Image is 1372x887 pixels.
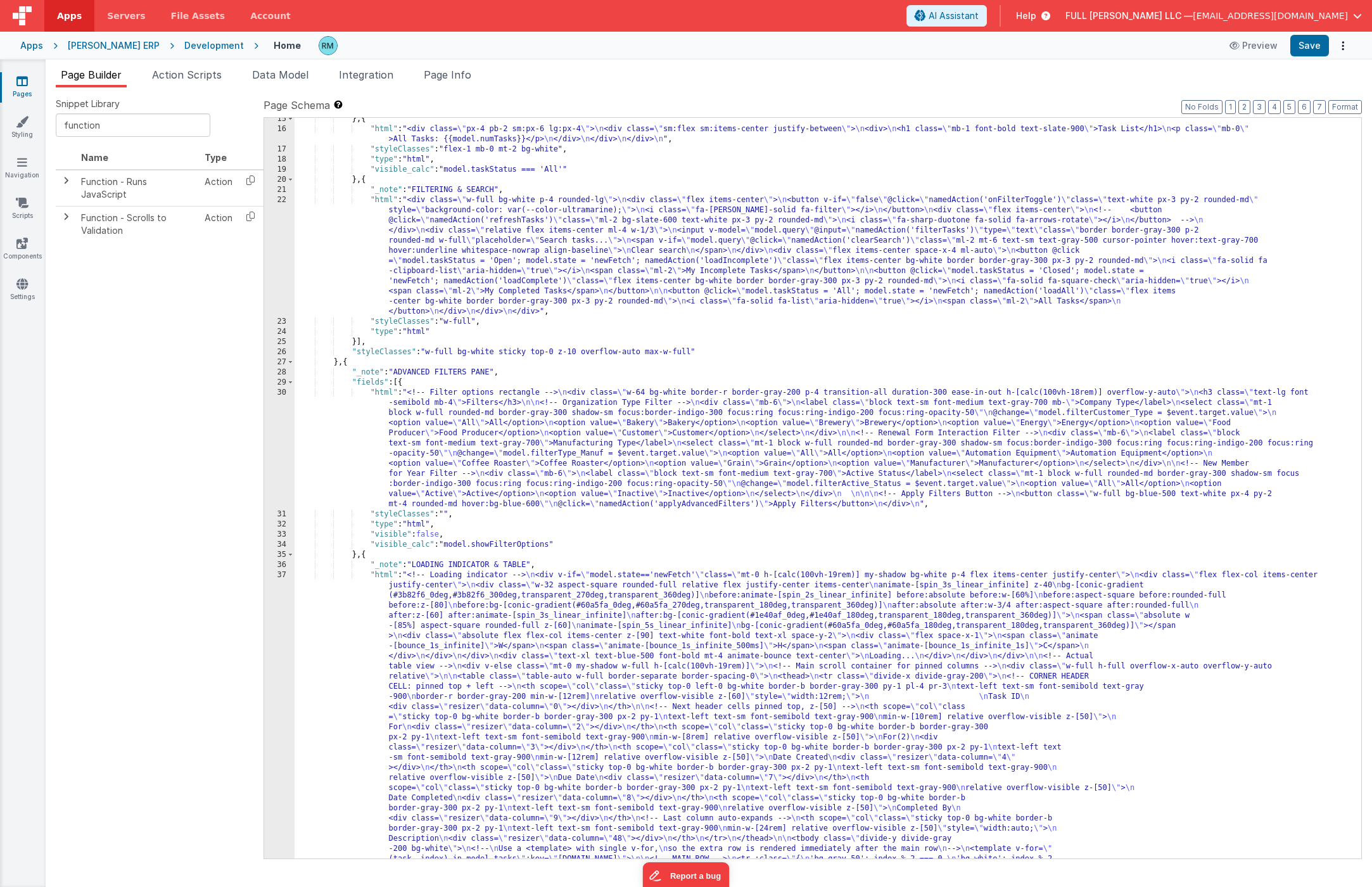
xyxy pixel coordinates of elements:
input: Search Snippets ... [56,113,210,137]
div: 20 [264,175,295,185]
span: Snippet Library [56,98,120,110]
div: 29 [264,378,295,388]
button: 6 [1298,100,1311,114]
div: 28 [264,367,295,378]
div: 15 [264,114,295,124]
td: Function - Runs JavaScript [76,170,200,206]
div: 19 [264,165,295,175]
span: FULL [PERSON_NAME] LLC — [1065,10,1193,22]
button: No Folds [1181,100,1223,114]
div: Apps [20,39,43,52]
div: 35 [264,550,295,560]
div: 18 [264,155,295,165]
span: Type [205,152,227,163]
span: Help [1016,10,1036,22]
div: 34 [264,540,295,550]
span: Page Builder [61,68,122,81]
div: 27 [264,357,295,367]
span: Apps [57,10,82,22]
td: Action [200,170,238,206]
div: 17 [264,144,295,155]
button: 2 [1238,100,1250,114]
button: 4 [1268,100,1281,114]
div: 32 [264,520,295,530]
span: Page Info [424,68,471,81]
button: 5 [1283,100,1295,114]
div: 24 [264,327,295,337]
span: Integration [339,68,393,81]
div: 25 [264,337,295,347]
span: Data Model [252,68,308,81]
button: 3 [1253,100,1266,114]
button: 1 [1225,100,1236,114]
div: Development [184,39,244,52]
span: Page Schema [264,98,330,113]
div: 31 [264,509,295,520]
button: AI Assistant [906,5,987,27]
button: 7 [1313,100,1326,114]
div: 22 [264,195,295,317]
img: b13c88abc1fc393ceceb84a58fc04ef4 [319,37,337,54]
div: 23 [264,317,295,327]
td: Action [200,206,238,241]
span: Servers [107,10,145,22]
div: 26 [264,347,295,357]
button: Preview [1222,35,1285,56]
span: Name [81,152,108,163]
button: FULL [PERSON_NAME] LLC — [EMAIL_ADDRESS][DOMAIN_NAME] [1065,10,1362,22]
button: Save [1290,35,1329,56]
div: 30 [264,388,295,509]
td: Function - Scrolls to Validation [76,206,200,241]
span: File Assets [171,10,225,22]
div: 36 [264,560,295,570]
button: Options [1334,37,1352,54]
h4: Home [274,41,301,50]
div: [PERSON_NAME] ERP [68,39,160,52]
span: [EMAIL_ADDRESS][DOMAIN_NAME] [1193,10,1348,22]
div: 21 [264,185,295,195]
span: AI Assistant [929,10,979,22]
div: 16 [264,124,295,144]
button: Format [1328,100,1362,114]
div: 33 [264,530,295,540]
span: Action Scripts [152,68,222,81]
